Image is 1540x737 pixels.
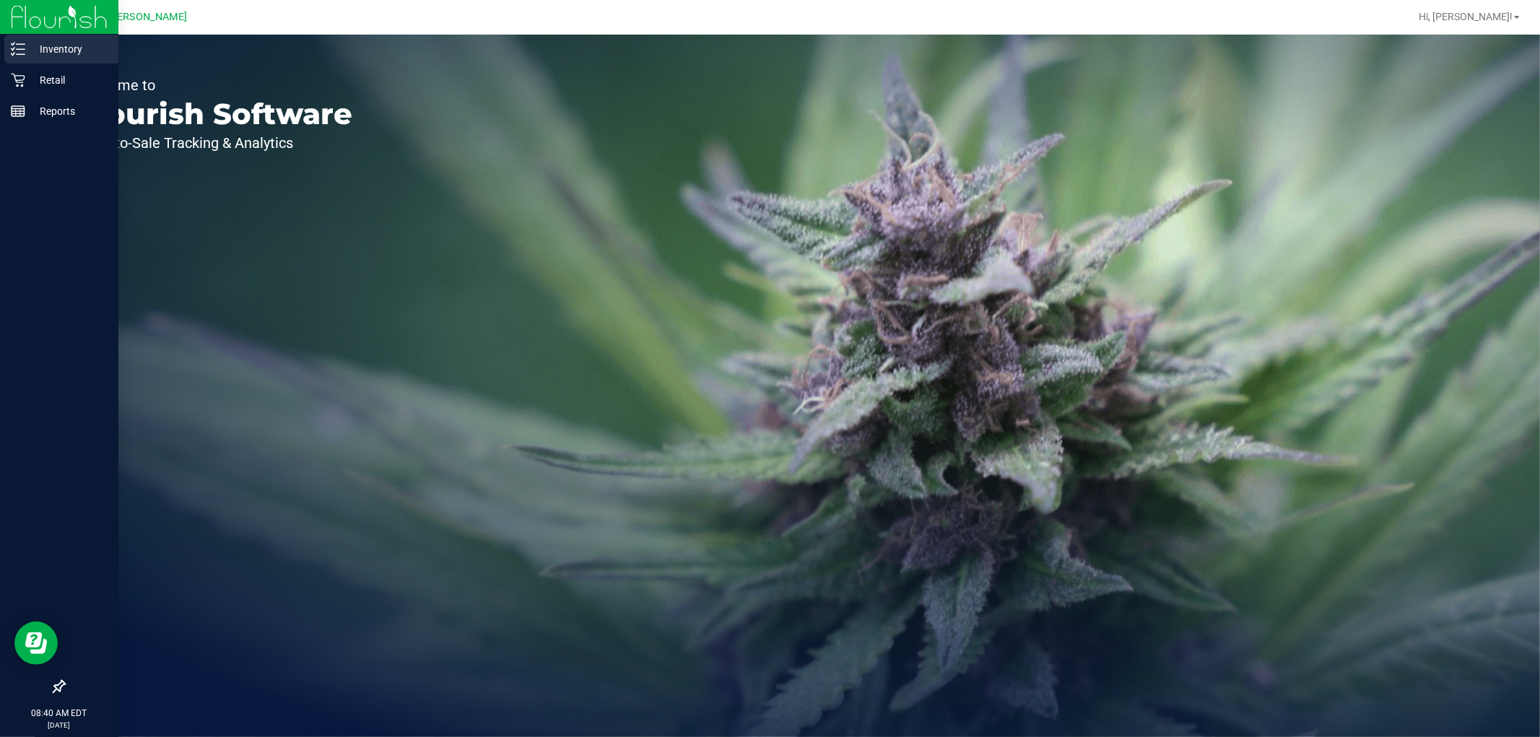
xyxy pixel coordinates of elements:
[25,103,112,120] p: Reports
[6,707,112,720] p: 08:40 AM EDT
[78,78,352,92] p: Welcome to
[25,40,112,58] p: Inventory
[78,136,352,150] p: Seed-to-Sale Tracking & Analytics
[14,622,58,665] iframe: Resource center
[108,11,187,23] span: [PERSON_NAME]
[11,104,25,118] inline-svg: Reports
[11,42,25,56] inline-svg: Inventory
[25,71,112,89] p: Retail
[11,73,25,87] inline-svg: Retail
[1419,11,1513,22] span: Hi, [PERSON_NAME]!
[6,720,112,731] p: [DATE]
[78,100,352,128] p: Flourish Software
